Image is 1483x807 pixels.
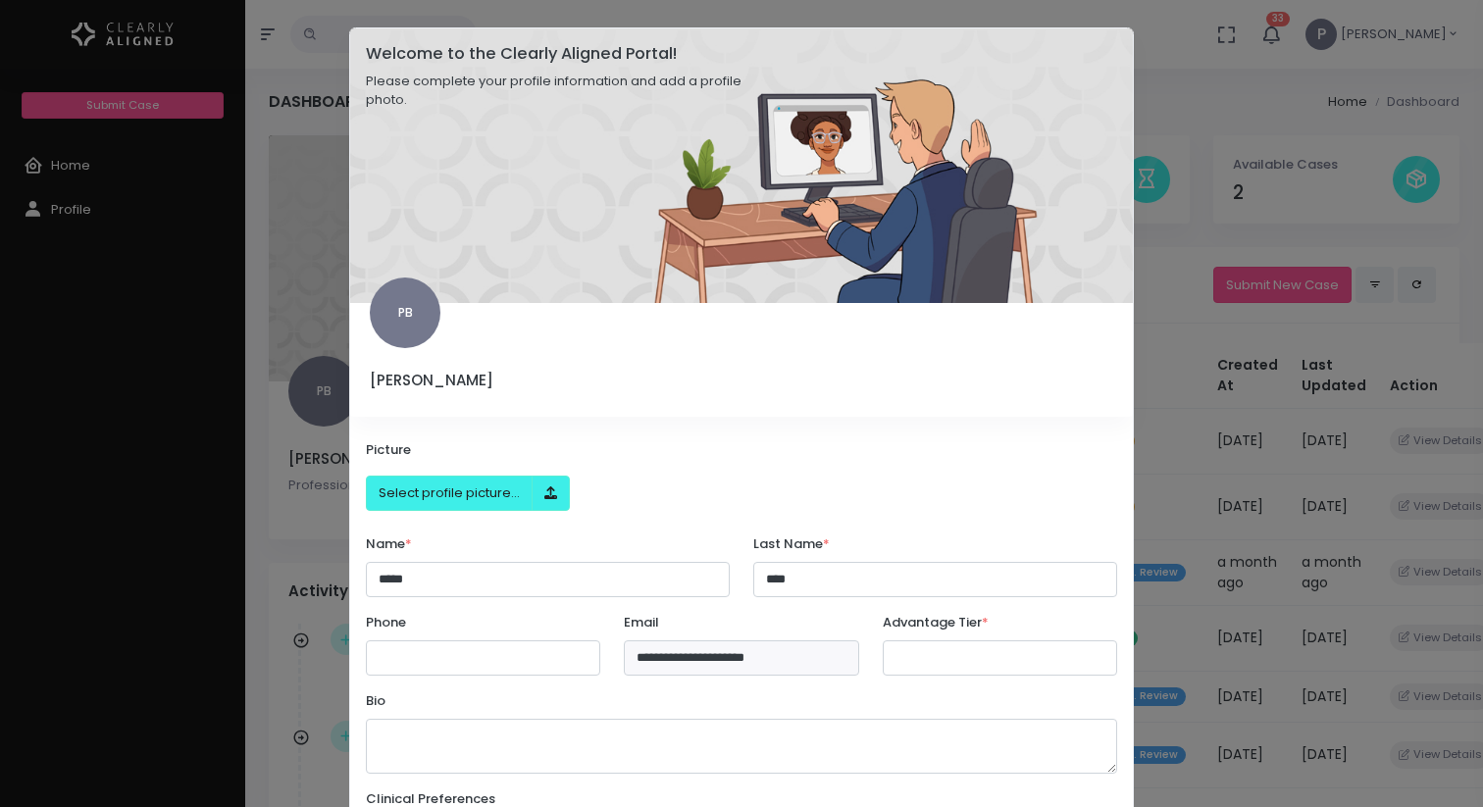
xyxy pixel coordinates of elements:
[624,613,659,632] label: Email
[370,277,440,348] span: PB
[366,440,411,460] label: Picture
[366,44,768,64] h5: Welcome to the Clearly Aligned Portal!
[532,476,570,512] button: File
[753,534,830,554] label: Last Name
[370,372,602,389] h5: [PERSON_NAME]
[366,691,385,711] label: Bio
[366,534,412,554] label: Name
[366,476,533,512] button: File
[366,72,768,110] p: Please complete your profile information and add a profile photo.
[366,613,406,632] label: Phone
[883,613,989,632] label: Advantage Tier
[366,476,570,512] div: File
